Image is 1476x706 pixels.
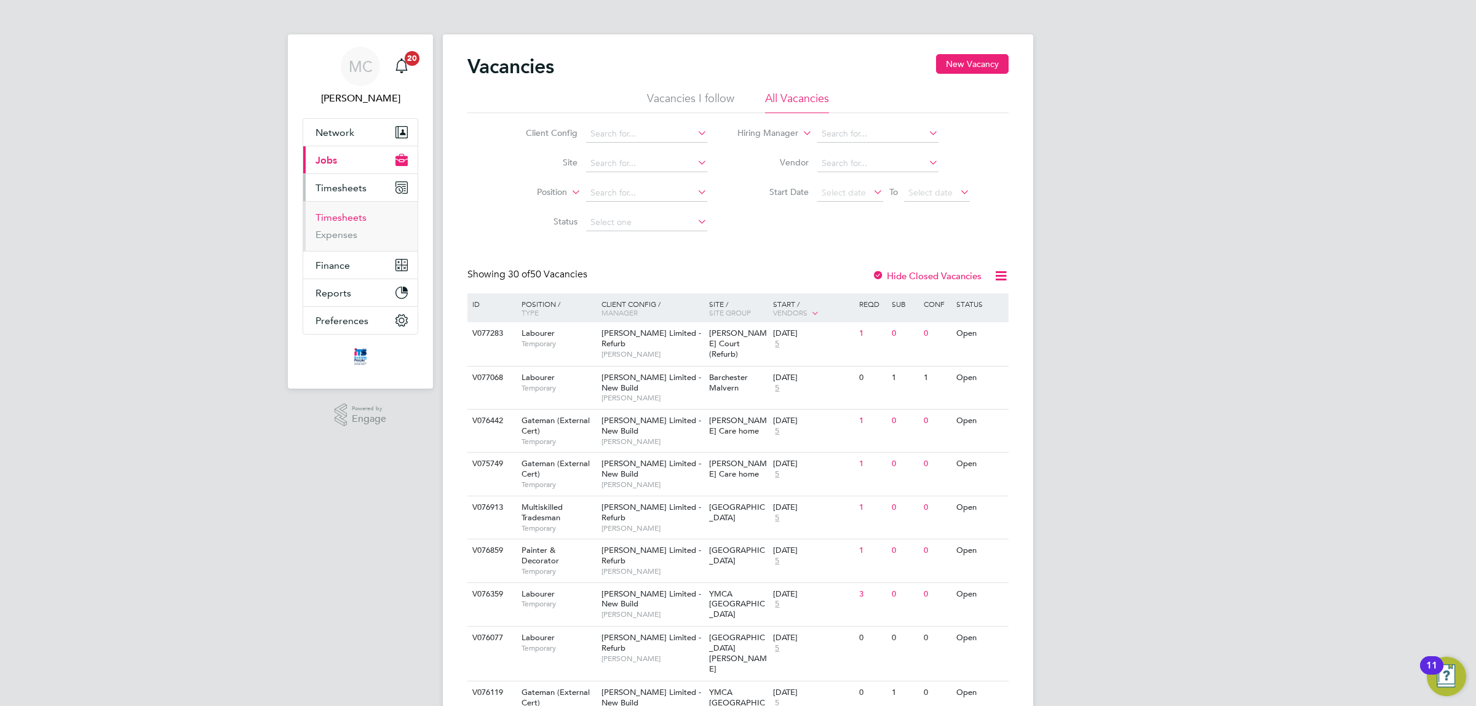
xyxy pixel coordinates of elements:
[773,307,807,317] span: Vendors
[709,458,767,479] span: [PERSON_NAME] Care home
[601,307,638,317] span: Manager
[508,268,530,280] span: 30 of
[352,403,386,414] span: Powered by
[936,54,1009,74] button: New Vacancy
[953,293,1007,314] div: Status
[522,480,595,490] span: Temporary
[601,328,701,349] span: [PERSON_NAME] Limited - Refurb
[709,502,765,523] span: [GEOGRAPHIC_DATA]
[921,367,953,389] div: 1
[303,347,418,367] a: Go to home page
[889,410,921,432] div: 0
[889,539,921,562] div: 0
[773,633,853,643] div: [DATE]
[469,410,512,432] div: V076442
[817,125,938,143] input: Search for...
[889,583,921,606] div: 0
[822,187,866,198] span: Select date
[601,372,701,393] span: [PERSON_NAME] Limited - New Build
[522,372,555,383] span: Labourer
[352,347,369,367] img: itsconstruction-logo-retina.png
[522,632,555,643] span: Labourer
[522,523,595,533] span: Temporary
[315,212,367,223] a: Timesheets
[921,583,953,606] div: 0
[315,260,350,271] span: Finance
[522,502,563,523] span: Multiskilled Tradesman
[303,91,418,106] span: Matthew Clark
[706,293,771,323] div: Site /
[856,681,888,704] div: 0
[522,415,590,436] span: Gateman (External Cert)
[921,293,953,314] div: Conf
[303,252,418,279] button: Finance
[598,293,706,323] div: Client Config /
[586,125,707,143] input: Search for...
[601,566,703,576] span: [PERSON_NAME]
[773,556,781,566] span: 5
[303,279,418,306] button: Reports
[709,372,748,393] span: Barchester Malvern
[872,270,982,282] label: Hide Closed Vacancies
[315,229,357,240] a: Expenses
[522,437,595,446] span: Temporary
[315,315,368,327] span: Preferences
[773,469,781,480] span: 5
[773,589,853,600] div: [DATE]
[315,127,354,138] span: Network
[738,157,809,168] label: Vendor
[770,293,856,324] div: Start /
[522,599,595,609] span: Temporary
[507,157,577,168] label: Site
[601,393,703,403] span: [PERSON_NAME]
[1427,657,1466,696] button: Open Resource Center, 11 new notifications
[315,287,351,299] span: Reports
[856,583,888,606] div: 3
[601,349,703,359] span: [PERSON_NAME]
[773,459,853,469] div: [DATE]
[601,545,701,566] span: [PERSON_NAME] Limited - Refurb
[522,328,555,338] span: Labourer
[921,627,953,649] div: 0
[467,54,554,79] h2: Vacancies
[889,293,921,314] div: Sub
[773,383,781,394] span: 5
[921,453,953,475] div: 0
[522,339,595,349] span: Temporary
[467,268,590,281] div: Showing
[469,627,512,649] div: V076077
[773,545,853,556] div: [DATE]
[953,627,1007,649] div: Open
[303,119,418,146] button: Network
[773,599,781,609] span: 5
[469,453,512,475] div: V075749
[352,414,386,424] span: Engage
[303,47,418,106] a: MC[PERSON_NAME]
[889,453,921,475] div: 0
[522,307,539,317] span: Type
[601,589,701,609] span: [PERSON_NAME] Limited - New Build
[522,545,559,566] span: Painter & Decorator
[601,632,701,653] span: [PERSON_NAME] Limited - Refurb
[469,367,512,389] div: V077068
[405,51,419,66] span: 20
[315,154,337,166] span: Jobs
[773,416,853,426] div: [DATE]
[709,632,767,674] span: [GEOGRAPHIC_DATA][PERSON_NAME]
[586,214,707,231] input: Select one
[303,307,418,334] button: Preferences
[469,293,512,314] div: ID
[507,216,577,227] label: Status
[953,539,1007,562] div: Open
[303,146,418,173] button: Jobs
[921,539,953,562] div: 0
[496,186,567,199] label: Position
[773,502,853,513] div: [DATE]
[889,627,921,649] div: 0
[469,583,512,606] div: V076359
[889,681,921,704] div: 1
[469,681,512,704] div: V076119
[889,367,921,389] div: 1
[953,322,1007,345] div: Open
[586,155,707,172] input: Search for...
